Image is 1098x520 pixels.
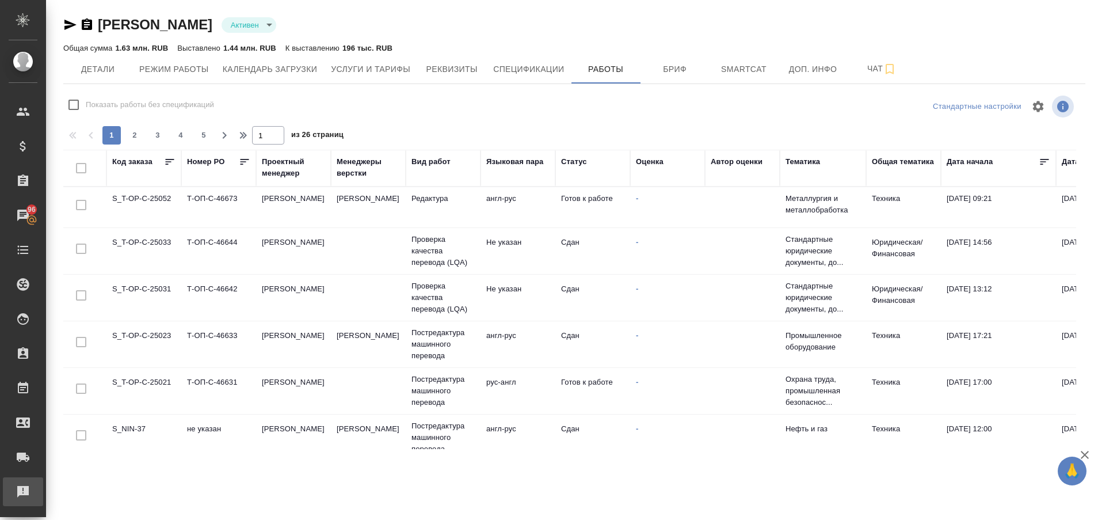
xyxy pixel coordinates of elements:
[63,44,115,52] p: Общая сумма
[883,62,897,76] svg: Подписаться
[411,280,475,315] p: Проверка качества перевода (LQA)
[481,187,555,227] td: англ-рус
[486,156,544,168] div: Языковая пара
[331,187,406,227] td: [PERSON_NAME]
[411,327,475,362] p: Постредактура машинного перевода
[411,234,475,268] p: Проверка качества перевода (LQA)
[291,128,344,145] span: из 26 страниц
[636,284,638,293] a: -
[139,62,209,77] span: Режим работы
[786,234,860,268] p: Стандартные юридические документы, до...
[947,156,993,168] div: Дата начала
[181,417,256,458] td: не указан
[866,417,941,458] td: Техника
[331,417,406,458] td: [PERSON_NAME]
[411,193,475,204] p: Редактура
[337,156,400,179] div: Менеджеры верстки
[3,201,43,230] a: 96
[106,231,181,271] td: S_T-OP-C-25033
[578,62,634,77] span: Работы
[125,130,144,141] span: 2
[106,371,181,411] td: S_T-OP-C-25021
[786,423,860,435] p: Нефть и газ
[930,98,1024,116] div: split button
[555,417,630,458] td: Сдан
[786,62,841,77] span: Доп. инфо
[262,156,325,179] div: Проектный менеджер
[331,324,406,365] td: [PERSON_NAME]
[70,62,125,77] span: Детали
[63,18,77,32] button: Скопировать ссылку для ЯМессенджера
[481,231,555,271] td: Не указан
[256,278,331,318] td: [PERSON_NAME]
[256,187,331,227] td: [PERSON_NAME]
[98,17,212,32] a: [PERSON_NAME]
[866,371,941,411] td: Техника
[636,156,664,168] div: Оценка
[181,324,256,365] td: Т-ОП-С-46633
[115,44,168,52] p: 1.63 млн. RUB
[481,417,555,458] td: англ-рус
[222,17,276,33] div: Активен
[106,187,181,227] td: S_T-OP-C-25052
[256,231,331,271] td: [PERSON_NAME]
[636,238,638,246] a: -
[21,204,43,215] span: 96
[941,371,1056,411] td: [DATE] 17:00
[112,156,152,168] div: Код заказа
[555,231,630,271] td: Сдан
[171,130,190,141] span: 4
[223,62,318,77] span: Календарь загрузки
[786,330,860,353] p: Промышленное оборудование
[148,126,167,145] button: 3
[866,278,941,318] td: Юридическая/Финансовая
[256,417,331,458] td: [PERSON_NAME]
[1062,459,1082,483] span: 🙏
[411,420,475,455] p: Постредактура машинного перевода
[555,371,630,411] td: Готов к работе
[125,126,144,145] button: 2
[786,280,860,315] p: Стандартные юридические документы, до...
[481,278,555,318] td: Не указан
[636,331,638,340] a: -
[80,18,94,32] button: Скопировать ссылку
[872,156,934,168] div: Общая тематика
[561,156,587,168] div: Статус
[866,324,941,365] td: Техника
[342,44,392,52] p: 196 тыс. RUB
[647,62,703,77] span: Бриф
[181,371,256,411] td: Т-ОП-С-46631
[493,62,564,77] span: Спецификации
[256,371,331,411] td: [PERSON_NAME]
[481,324,555,365] td: англ-рус
[866,231,941,271] td: Юридическая/Финансовая
[786,193,860,216] p: Металлургия и металлобработка
[223,44,276,52] p: 1.44 млн. RUB
[106,324,181,365] td: S_T-OP-C-25023
[171,126,190,145] button: 4
[555,278,630,318] td: Сдан
[1052,96,1076,117] span: Посмотреть информацию
[424,62,479,77] span: Реквизиты
[941,278,1056,318] td: [DATE] 13:12
[195,130,213,141] span: 5
[941,324,1056,365] td: [DATE] 17:21
[227,20,262,30] button: Активен
[555,187,630,227] td: Готов к работе
[711,156,762,168] div: Автор оценки
[1058,457,1086,485] button: 🙏
[106,417,181,458] td: S_NIN-37
[636,194,638,203] a: -
[555,324,630,365] td: Сдан
[331,62,410,77] span: Услуги и тарифы
[256,324,331,365] td: [PERSON_NAME]
[941,417,1056,458] td: [DATE] 12:00
[786,374,860,408] p: Охрана труда, промышленная безопаснос...
[481,371,555,411] td: рус-англ
[855,62,910,76] span: Чат
[181,278,256,318] td: Т-ОП-С-46642
[411,156,451,168] div: Вид работ
[411,374,475,408] p: Постредактура машинного перевода
[181,187,256,227] td: Т-ОП-С-46673
[106,278,181,318] td: S_T-OP-C-25031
